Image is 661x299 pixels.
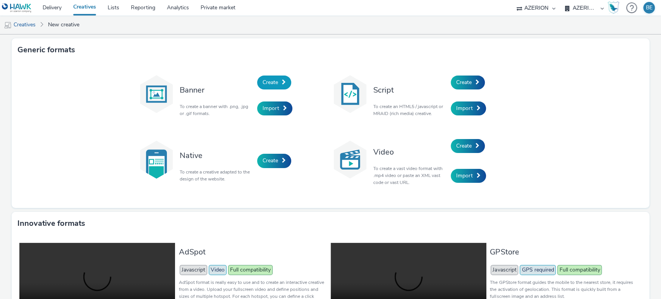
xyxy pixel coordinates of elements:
[257,101,292,115] a: Import
[456,172,473,179] span: Import
[180,265,207,275] span: Javascript
[491,265,518,275] span: Javascript
[180,85,253,95] h3: Banner
[257,154,291,168] a: Create
[373,103,447,117] p: To create an HTML5 / javascript or MRAID (rich media) creative.
[4,21,12,29] img: mobile
[209,265,227,275] span: Video
[263,157,278,164] span: Create
[2,3,32,13] img: undefined Logo
[646,2,652,14] div: BE
[520,265,556,275] span: GPS required
[456,105,473,112] span: Import
[263,79,278,86] span: Create
[180,103,253,117] p: To create a banner with .png, .jpg or .gif formats.
[180,150,253,161] h3: Native
[456,142,472,149] span: Create
[137,75,176,113] img: banner.svg
[257,76,291,89] a: Create
[179,247,327,257] h3: AdSpot
[17,218,85,229] h3: Innovative formats
[451,101,486,115] a: Import
[263,105,279,112] span: Import
[180,168,253,182] p: To create a creative adapted to the design of the website.
[373,85,447,95] h3: Script
[451,76,485,89] a: Create
[451,139,485,153] a: Create
[456,79,472,86] span: Create
[331,75,369,113] img: code.svg
[608,2,619,14] img: Hawk Academy
[373,147,447,157] h3: Video
[331,140,369,179] img: video.svg
[490,247,638,257] h3: GPStore
[137,140,176,179] img: native.svg
[451,169,486,183] a: Import
[557,265,602,275] span: Full compatibility
[608,2,622,14] a: Hawk Academy
[373,165,447,186] p: To create a vast video format with .mp4 video or paste an XML vast code or vast URL.
[44,15,83,34] a: New creative
[17,44,75,56] h3: Generic formats
[228,265,273,275] span: Full compatibility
